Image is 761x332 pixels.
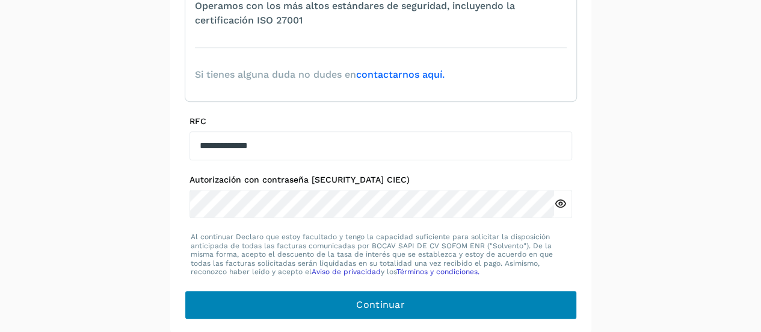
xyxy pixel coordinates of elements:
[185,290,577,319] button: Continuar
[312,268,381,276] a: Aviso de privacidad
[396,268,479,276] a: Términos y condiciones.
[191,233,571,276] p: Al continuar Declaro que estoy facultado y tengo la capacidad suficiente para solicitar la dispos...
[356,298,405,312] span: Continuar
[356,69,445,80] a: contactarnos aquí.
[195,67,445,82] span: Si tienes alguna duda no dudes en
[189,116,572,127] label: RFC
[189,175,572,185] label: Autorización con contraseña [SECURITY_DATA] CIEC)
